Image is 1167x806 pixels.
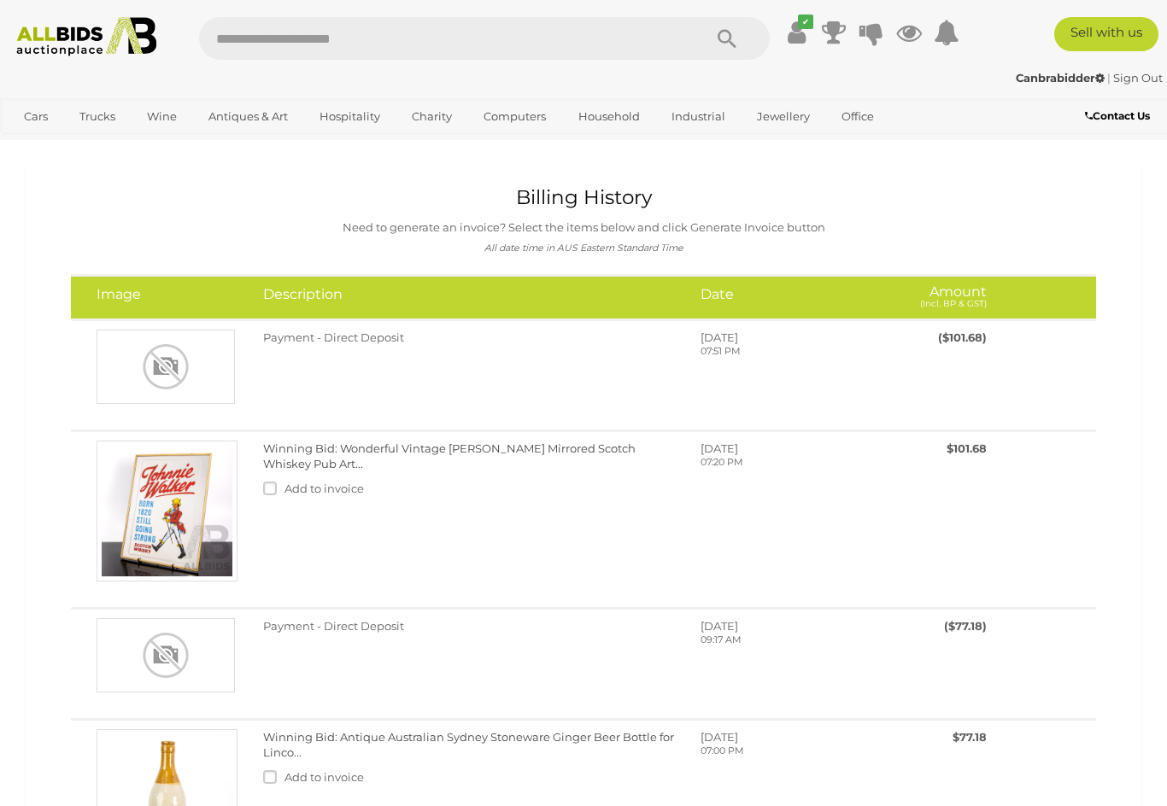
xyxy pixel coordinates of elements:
a: Winning Bid: Wonderful Vintage [PERSON_NAME] Mirrored Scotch Whiskey Pub Art... [263,441,636,471]
img: Winning Bid: Wonderful Vintage Johnnie Walker Mirrored Scotch Whiskey Pub Art... [97,441,238,581]
a: Office [830,102,885,131]
a: [GEOGRAPHIC_DATA] [79,131,223,159]
h4: Amount [888,287,987,307]
a: Antiques & Art [197,102,299,131]
p: 07:51 PM [701,345,862,359]
small: (Incl. BP & GST) [920,298,987,309]
a: Canbrabidder [1016,71,1107,85]
a: Sell with us [1054,17,1158,51]
span: Payment - Direct Deposit [263,330,404,344]
a: Contact Us [1085,107,1154,126]
a: Industrial [660,102,736,131]
h4: Date [701,287,862,302]
img: Payment - Direct Deposit [97,618,235,692]
p: 07:00 PM [701,745,862,758]
b: Contact Us [1085,109,1150,122]
a: Household [567,102,651,131]
span: $101.68 [947,441,987,455]
h1: Billing History [48,187,1119,208]
a: Hospitality [308,102,391,131]
span: [DATE] [701,619,738,633]
a: ✔ [783,17,809,48]
p: Need to generate an invoice? Select the items below and click Generate Invoice button [48,218,1119,237]
img: Allbids.com.au [9,17,164,56]
h4: Image [97,287,238,302]
a: Jewellery [746,102,821,131]
a: Charity [401,102,463,131]
span: [DATE] [701,441,738,455]
a: Computers [472,102,557,131]
h4: Description [263,287,675,302]
span: ($101.68) [938,330,987,344]
span: $77.18 [953,730,987,744]
i: All date time in AUS Eastern Standard Time [484,242,683,254]
p: 09:17 AM [701,634,862,647]
span: ($77.18) [944,619,987,633]
img: Payment - Direct Deposit [97,330,235,404]
a: Cars [13,102,59,131]
a: Wine [136,102,188,131]
span: | [1107,71,1111,85]
span: [DATE] [701,330,738,344]
a: Trucks [68,102,126,131]
strong: Canbrabidder [1016,71,1105,85]
p: 07:20 PM [701,456,862,470]
i: ✔ [798,15,813,29]
span: [DATE] [701,730,738,744]
a: Sports [13,131,70,159]
a: Sign Out [1113,71,1163,85]
button: Search [684,17,770,60]
span: Payment - Direct Deposit [263,619,404,633]
a: Winning Bid: Antique Australian Sydney Stoneware Ginger Beer Bottle for Linco... [263,730,674,760]
span: Add to invoice [284,482,364,495]
span: Add to invoice [284,770,364,784]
